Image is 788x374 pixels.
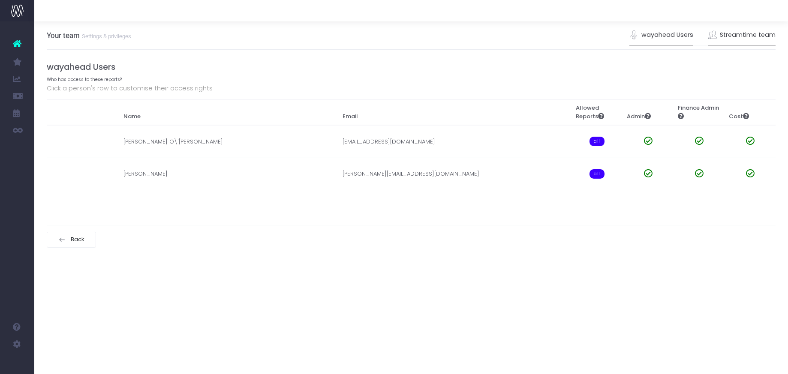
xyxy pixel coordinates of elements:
td: [PERSON_NAME] [120,158,338,190]
img: images/default_profile_image.png [11,357,24,370]
span: all [589,169,605,179]
td: [PERSON_NAME] O\'[PERSON_NAME] [120,125,338,158]
a: Back [47,232,96,248]
th: Finance Admin [674,99,725,125]
img: profile_images [51,130,74,153]
span: all [589,137,605,146]
td: [EMAIL_ADDRESS][DOMAIN_NAME] [338,125,571,158]
a: Streamtime team [708,25,776,45]
td: [PERSON_NAME][EMAIL_ADDRESS][DOMAIN_NAME] [338,158,571,190]
a: wayahead Users [629,25,693,45]
th: Email [338,99,571,125]
th: Allowed Reports [571,99,623,125]
h4: wayahead Users [47,62,776,72]
th: Cost [725,99,776,125]
th: Name [120,99,338,125]
p: Click a person's row to customise their access rights [47,83,776,93]
h3: Your team [47,31,131,40]
img: profile_images [51,162,74,186]
span: Back [68,236,85,243]
small: Who has access to these reports? [47,75,122,83]
small: Settings & privileges [80,31,131,40]
th: Admin [623,99,674,125]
